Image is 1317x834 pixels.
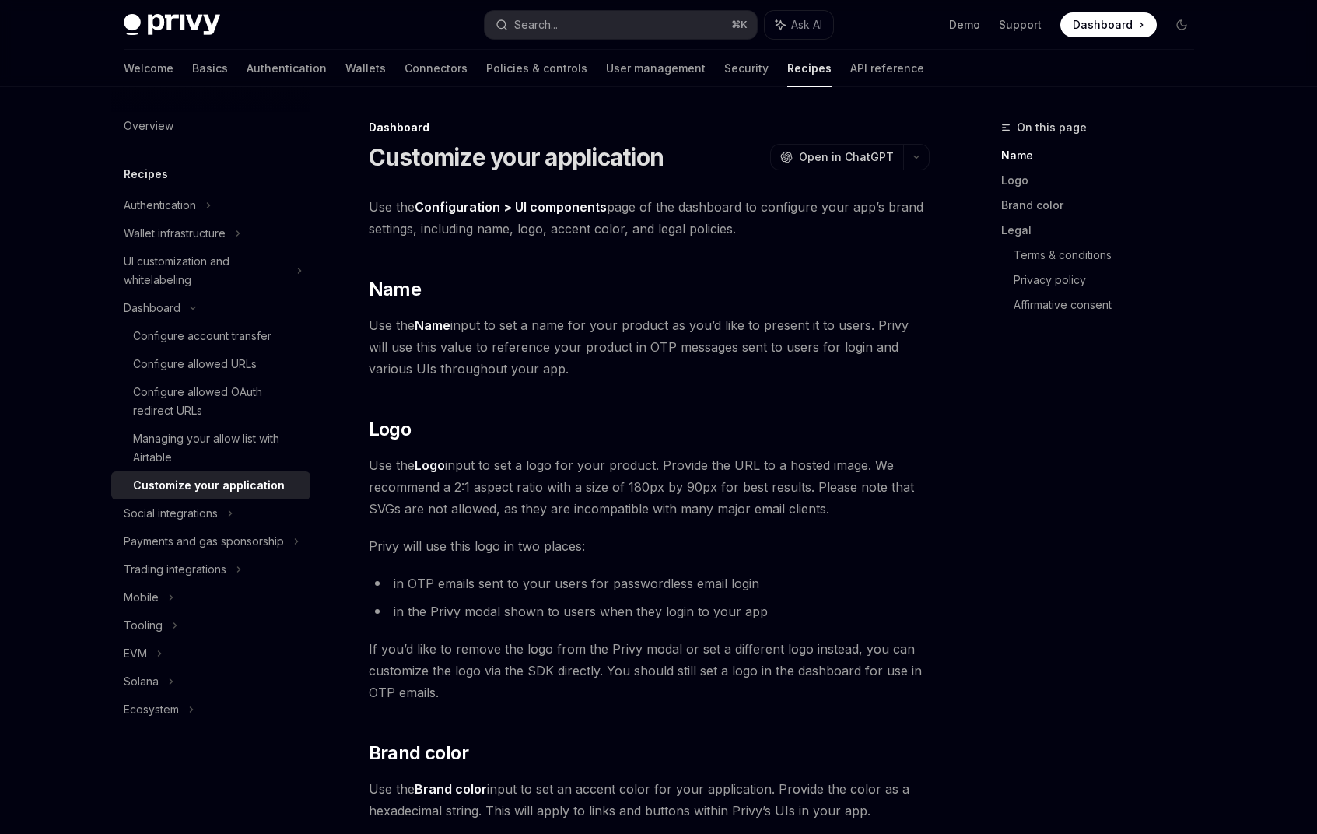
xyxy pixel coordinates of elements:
a: Policies & controls [486,50,587,87]
a: Wallets [345,50,386,87]
span: On this page [1017,118,1087,137]
div: Trading integrations [124,560,226,579]
a: Authentication [247,50,327,87]
button: Open in ChatGPT [770,144,903,170]
span: Use the input to set a logo for your product. Provide the URL to a hosted image. We recommend a 2... [369,454,930,520]
li: in the Privy modal shown to users when they login to your app [369,601,930,622]
span: Use the page of the dashboard to configure your app’s brand settings, including name, logo, accen... [369,196,930,240]
img: dark logo [124,14,220,36]
span: ⌘ K [731,19,748,31]
h5: Recipes [124,165,168,184]
div: Dashboard [369,120,930,135]
a: User management [606,50,706,87]
div: Dashboard [124,299,180,317]
a: Security [724,50,769,87]
a: Terms & conditions [1014,243,1207,268]
a: Configure account transfer [111,322,310,350]
a: Connectors [405,50,468,87]
a: Privacy policy [1014,268,1207,293]
div: Configure allowed OAuth redirect URLs [133,383,301,420]
a: API reference [850,50,924,87]
div: EVM [124,644,147,663]
strong: Logo [415,457,445,473]
a: Brand color [1001,193,1207,218]
span: Open in ChatGPT [799,149,894,165]
a: Logo [1001,168,1207,193]
div: Wallet infrastructure [124,224,226,243]
div: Tooling [124,616,163,635]
a: Affirmative consent [1014,293,1207,317]
div: Search... [514,16,558,34]
div: Customize your application [133,476,285,495]
div: Overview [124,117,173,135]
span: Privy will use this logo in two places: [369,535,930,557]
button: Search...⌘K [485,11,757,39]
strong: Name [415,317,450,333]
span: Ask AI [791,17,822,33]
div: Social integrations [124,504,218,523]
span: Dashboard [1073,17,1133,33]
div: UI customization and whitelabeling [124,252,287,289]
strong: Brand color [415,781,487,797]
span: If you’d like to remove the logo from the Privy modal or set a different logo instead, you can cu... [369,638,930,703]
a: Legal [1001,218,1207,243]
button: Ask AI [765,11,833,39]
span: Use the input to set a name for your product as you’d like to present it to users. Privy will use... [369,314,930,380]
div: Ecosystem [124,700,179,719]
a: Basics [192,50,228,87]
span: Brand color [369,741,468,766]
a: Recipes [787,50,832,87]
li: in OTP emails sent to your users for passwordless email login [369,573,930,594]
div: Authentication [124,196,196,215]
div: Payments and gas sponsorship [124,532,284,551]
a: Name [1001,143,1207,168]
h1: Customize your application [369,143,664,171]
div: Configure account transfer [133,327,271,345]
div: Managing your allow list with Airtable [133,429,301,467]
div: Configure allowed URLs [133,355,257,373]
span: Use the input to set an accent color for your application. Provide the color as a hexadecimal str... [369,778,930,822]
a: Configure allowed URLs [111,350,310,378]
div: Mobile [124,588,159,607]
a: Overview [111,112,310,140]
strong: Configuration > UI components [415,199,607,215]
a: Welcome [124,50,173,87]
a: Customize your application [111,471,310,499]
a: Dashboard [1060,12,1157,37]
button: Toggle dark mode [1169,12,1194,37]
a: Support [999,17,1042,33]
div: Solana [124,672,159,691]
a: Managing your allow list with Airtable [111,425,310,471]
a: Configure allowed OAuth redirect URLs [111,378,310,425]
a: Demo [949,17,980,33]
span: Logo [369,417,412,442]
span: Name [369,277,422,302]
